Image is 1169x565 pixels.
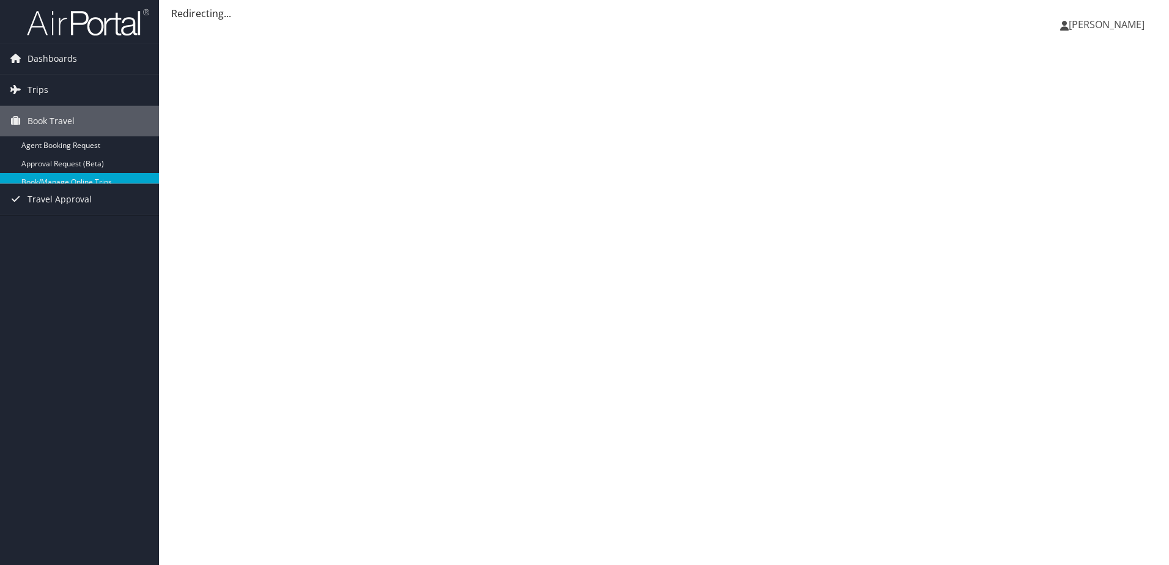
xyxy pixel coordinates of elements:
[27,8,149,37] img: airportal-logo.png
[28,75,48,105] span: Trips
[28,184,92,215] span: Travel Approval
[1060,6,1157,43] a: [PERSON_NAME]
[1069,18,1145,31] span: [PERSON_NAME]
[28,43,77,74] span: Dashboards
[171,6,1157,21] div: Redirecting...
[28,106,75,136] span: Book Travel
